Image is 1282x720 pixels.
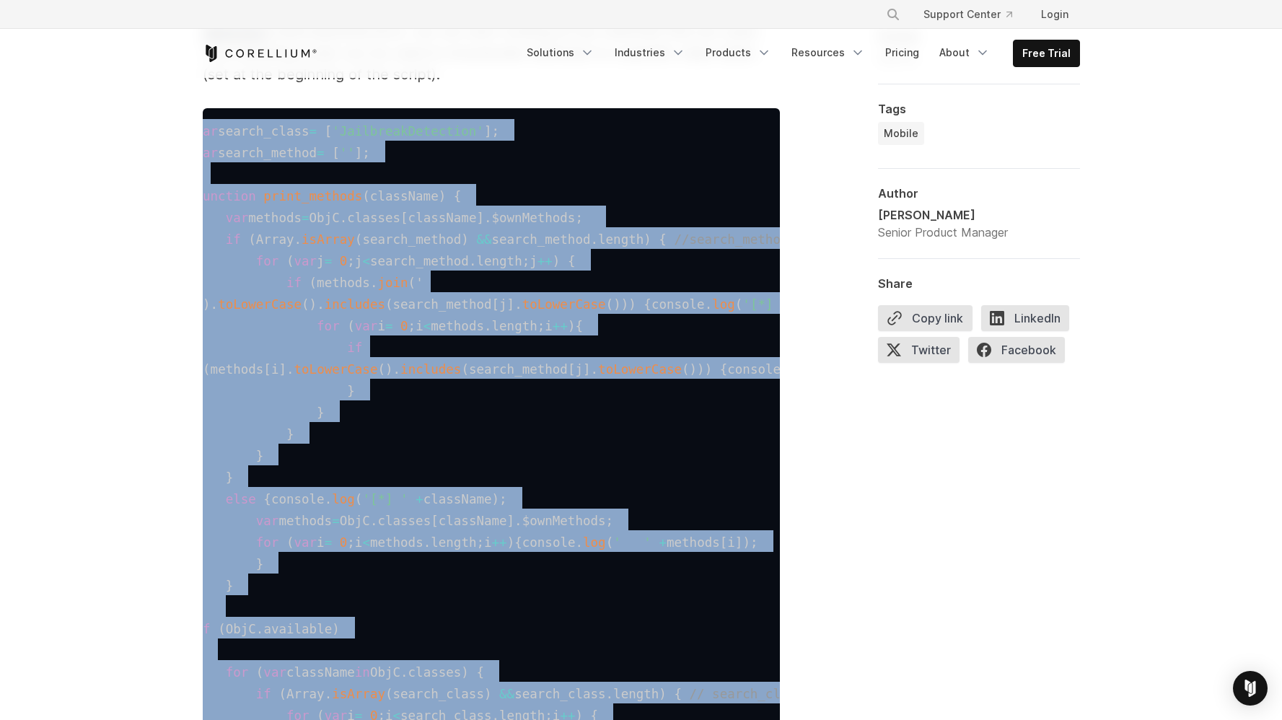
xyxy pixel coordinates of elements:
span: . [606,686,614,701]
span: = [302,210,309,224]
span: [ [325,123,333,138]
div: Share [878,276,1080,291]
span: ) [385,361,393,376]
span: = [325,535,333,549]
span: for [256,535,279,549]
span: } [317,405,325,419]
span: ) [621,297,629,311]
span: ) [507,535,515,549]
span: = [332,513,340,527]
div: Open Intercom Messenger [1233,671,1268,706]
span: for [256,253,279,268]
span: 0 [340,253,348,268]
span: ; [347,253,355,268]
span: [ [332,145,340,159]
span: { [659,232,667,246]
span: join [377,275,408,289]
span: . [325,686,333,701]
span: ; [606,513,614,527]
span: ; [408,318,416,333]
span: { [454,188,462,203]
span: . [286,361,294,376]
span: . [484,318,492,333]
a: Facebook [968,337,1074,369]
span: ) [697,361,705,376]
span: if [347,340,362,354]
span: = [309,123,317,138]
span: ) [332,621,340,636]
a: Resources [783,40,874,66]
span: [ [720,535,728,549]
span: ) [705,361,713,376]
span: if [256,686,271,701]
span: ( [347,318,355,333]
a: LinkedIn [981,305,1078,337]
span: } [347,383,355,398]
span: ( [682,361,690,376]
span: isArray [302,232,355,246]
span: log [583,535,606,549]
span: '[*] ' [362,491,408,506]
span: function [196,188,256,203]
span: if [286,275,302,289]
span: ] [355,145,363,159]
span: for [226,664,249,679]
span: Mobile [884,126,918,141]
span: ] [507,297,515,311]
div: [PERSON_NAME] [878,206,1008,224]
span: if [196,621,211,636]
span: var [294,535,317,549]
span: var [294,253,317,268]
span: [ [400,210,408,224]
a: Solutions [518,40,603,66]
span: [ [492,297,500,311]
span: ; [476,535,484,549]
span: ( [278,686,286,701]
span: . [370,275,378,289]
span: ) [690,361,698,376]
span: Twitter [878,337,960,363]
span: var [355,318,378,333]
span: className [370,188,439,203]
span: in [355,664,370,679]
a: Products [697,40,780,66]
span: ) [553,253,561,268]
span: log [332,491,355,506]
span: ] [507,513,515,527]
button: Copy link [878,305,973,331]
span: ( [377,361,385,376]
span: . [469,253,477,268]
span: ( [309,275,317,289]
span: ; [575,210,583,224]
span: < [362,535,370,549]
a: Support Center [912,1,1024,27]
a: Pricing [877,40,928,66]
div: Navigation Menu [869,1,1080,27]
span: Facebook [968,337,1065,363]
span: //search_method not empty [674,232,864,246]
span: + [416,491,423,506]
div: Senior Product Manager [878,224,1008,241]
span: isArray [332,686,385,701]
span: . [294,232,302,246]
span: ) [742,535,750,549]
span: ) [203,297,211,311]
span: ++ [553,318,568,333]
span: { [263,491,271,506]
span: { [514,535,522,549]
span: ] [583,361,591,376]
span: . [393,361,401,376]
span: toLowerCase [294,361,378,376]
a: Free Trial [1014,40,1079,66]
span: . [484,210,492,224]
span: ) [644,232,651,246]
span: ) [309,297,317,311]
span: ) [628,297,636,311]
span: var [196,123,219,138]
span: ; [491,123,499,138]
span: ( [355,491,363,506]
button: Search [880,1,906,27]
span: '' [340,145,355,159]
span: ] [476,210,484,224]
span: ; [750,535,758,549]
